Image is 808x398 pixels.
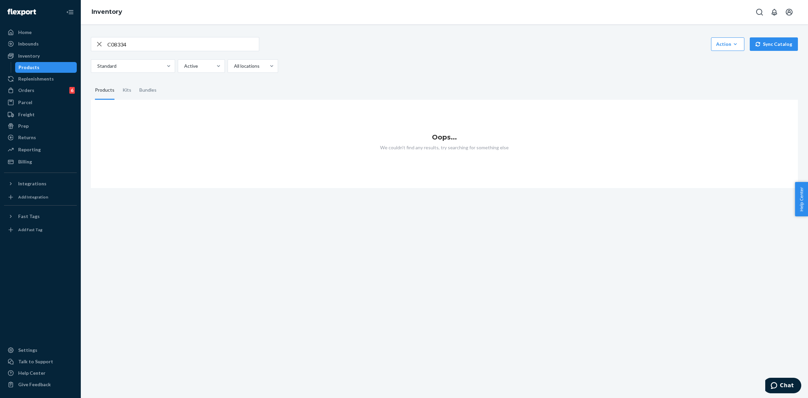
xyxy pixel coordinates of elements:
a: Inventory [4,51,77,61]
div: Give Feedback [18,381,51,388]
div: Replenishments [18,75,54,82]
div: Fast Tags [18,213,40,220]
a: Help Center [4,368,77,378]
a: Reporting [4,144,77,155]
div: Settings [18,347,37,354]
div: Add Integration [18,194,48,200]
a: Parcel [4,97,77,108]
div: Home [18,29,32,36]
a: Add Fast Tag [4,224,77,235]
button: Open Search Box [753,5,766,19]
div: Parcel [18,99,32,106]
button: Close Navigation [63,5,77,19]
input: Search inventory by name or sku [107,37,259,51]
button: Sync Catalog [750,37,798,51]
ol: breadcrumbs [86,2,128,22]
div: Bundles [139,81,157,100]
div: Billing [18,158,32,165]
div: Orders [18,87,34,94]
div: Products [19,64,39,71]
a: Billing [4,156,77,167]
div: Kits [123,81,131,100]
div: 6 [69,87,75,94]
a: Add Integration [4,192,77,203]
a: Prep [4,121,77,131]
button: Action [711,37,744,51]
button: Give Feedback [4,379,77,390]
button: Open account menu [782,5,796,19]
div: Talk to Support [18,358,53,365]
div: Products [95,81,114,100]
a: Returns [4,132,77,143]
a: Replenishments [4,73,77,84]
a: Inbounds [4,38,77,49]
button: Open notifications [768,5,781,19]
a: Settings [4,345,77,356]
button: Fast Tags [4,211,77,222]
img: Flexport logo [7,9,36,16]
div: Add Fast Tag [18,227,42,233]
div: Inbounds [18,40,39,47]
a: Home [4,27,77,38]
div: Freight [18,111,35,118]
button: Integrations [4,178,77,189]
h1: Oops... [91,133,798,141]
div: Integrations [18,180,46,187]
a: Products [15,62,77,73]
input: All locations [233,63,234,69]
a: Inventory [92,8,122,16]
div: Inventory [18,53,40,59]
div: Help Center [18,370,45,376]
div: Prep [18,123,29,129]
div: Reporting [18,146,41,153]
div: Action [716,41,739,48]
a: Orders6 [4,85,77,96]
div: Returns [18,134,36,141]
a: Freight [4,109,77,120]
button: Help Center [795,182,808,216]
iframe: Opens a widget where you can chat to one of our agents [765,378,801,395]
button: Talk to Support [4,356,77,367]
p: We couldn't find any results, try searching for something else [91,144,798,151]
